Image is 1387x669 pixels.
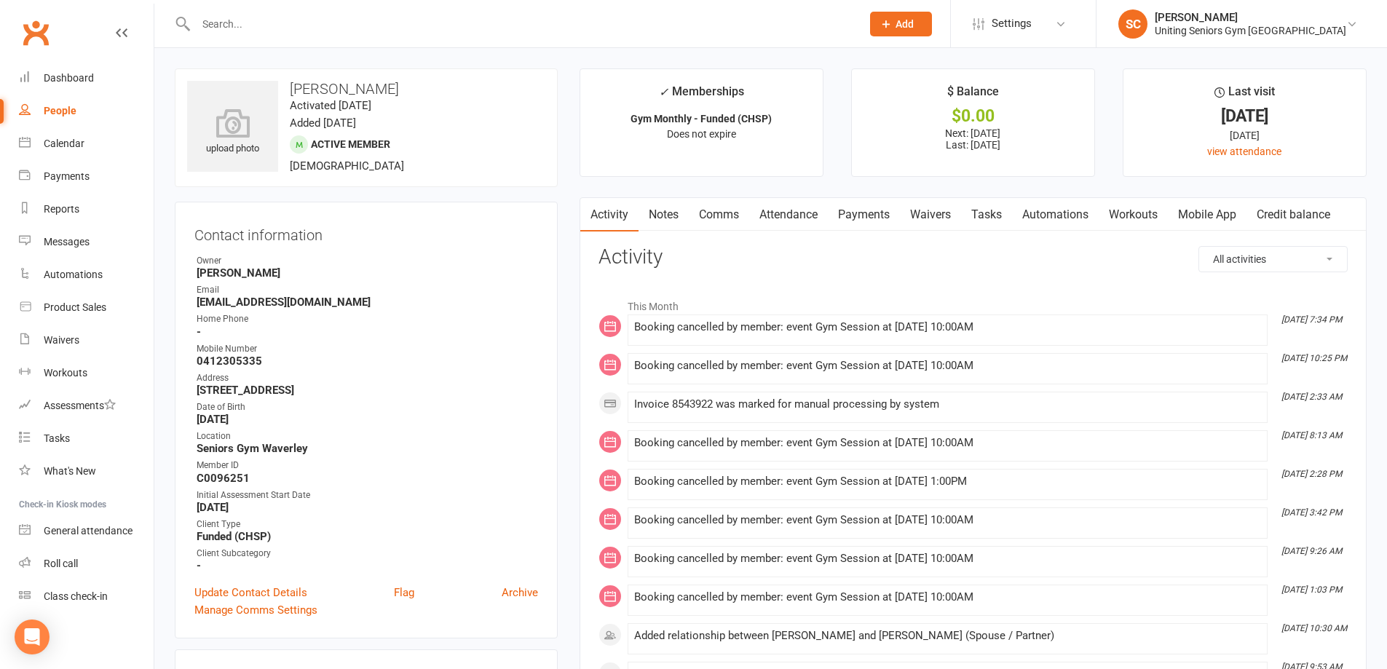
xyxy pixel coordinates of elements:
[197,501,538,514] strong: [DATE]
[19,547,154,580] a: Roll call
[1281,585,1342,595] i: [DATE] 1:03 PM
[197,384,538,397] strong: [STREET_ADDRESS]
[311,138,390,150] span: Active member
[187,81,545,97] h3: [PERSON_NAME]
[19,324,154,357] a: Waivers
[634,321,1261,333] div: Booking cancelled by member: event Gym Session at [DATE] 10:00AM
[44,203,79,215] div: Reports
[394,584,414,601] a: Flag
[197,400,538,414] div: Date of Birth
[1155,11,1346,24] div: [PERSON_NAME]
[19,455,154,488] a: What's New
[19,62,154,95] a: Dashboard
[44,269,103,280] div: Automations
[19,226,154,258] a: Messages
[502,584,538,601] a: Archive
[19,422,154,455] a: Tasks
[1168,198,1246,231] a: Mobile App
[197,355,538,368] strong: 0412305335
[197,371,538,385] div: Address
[639,198,689,231] a: Notes
[197,283,538,297] div: Email
[900,198,961,231] a: Waivers
[44,525,133,537] div: General attendance
[44,301,106,313] div: Product Sales
[1012,198,1099,231] a: Automations
[197,296,538,309] strong: [EMAIL_ADDRESS][DOMAIN_NAME]
[19,193,154,226] a: Reports
[634,630,1261,642] div: Added relationship between [PERSON_NAME] and [PERSON_NAME] (Spouse / Partner)
[197,442,538,455] strong: Seniors Gym Waverley
[19,389,154,422] a: Assessments
[634,437,1261,449] div: Booking cancelled by member: event Gym Session at [DATE] 10:00AM
[44,367,87,379] div: Workouts
[634,398,1261,411] div: Invoice 8543922 was marked for manual processing by system
[44,400,116,411] div: Assessments
[1137,108,1353,124] div: [DATE]
[634,514,1261,526] div: Booking cancelled by member: event Gym Session at [DATE] 10:00AM
[634,475,1261,488] div: Booking cancelled by member: event Gym Session at [DATE] 1:00PM
[19,580,154,613] a: Class kiosk mode
[598,246,1348,269] h3: Activity
[659,82,744,109] div: Memberships
[19,127,154,160] a: Calendar
[44,236,90,248] div: Messages
[197,559,538,572] strong: -
[634,553,1261,565] div: Booking cancelled by member: event Gym Session at [DATE] 10:00AM
[1155,24,1346,37] div: Uniting Seniors Gym [GEOGRAPHIC_DATA]
[1281,469,1342,479] i: [DATE] 2:28 PM
[865,127,1081,151] p: Next: [DATE] Last: [DATE]
[19,291,154,324] a: Product Sales
[1281,314,1342,325] i: [DATE] 7:34 PM
[1281,623,1347,633] i: [DATE] 10:30 AM
[1281,353,1347,363] i: [DATE] 10:25 PM
[15,619,50,654] div: Open Intercom Messenger
[290,99,371,112] time: Activated [DATE]
[580,198,639,231] a: Activity
[865,108,1081,124] div: $0.00
[197,518,538,531] div: Client Type
[19,357,154,389] a: Workouts
[659,85,668,99] i: ✓
[44,105,76,116] div: People
[44,138,84,149] div: Calendar
[1281,546,1342,556] i: [DATE] 9:26 AM
[197,547,538,561] div: Client Subcategory
[194,221,538,243] h3: Contact information
[191,14,851,34] input: Search...
[197,312,538,326] div: Home Phone
[197,266,538,280] strong: [PERSON_NAME]
[197,413,538,426] strong: [DATE]
[44,432,70,444] div: Tasks
[290,159,404,173] span: [DEMOGRAPHIC_DATA]
[197,459,538,472] div: Member ID
[1214,82,1275,108] div: Last visit
[197,530,538,543] strong: Funded (CHSP)
[1099,198,1168,231] a: Workouts
[689,198,749,231] a: Comms
[197,429,538,443] div: Location
[1207,146,1281,157] a: view attendance
[667,128,736,140] span: Does not expire
[992,7,1032,40] span: Settings
[197,488,538,502] div: Initial Assessment Start Date
[19,515,154,547] a: General attendance kiosk mode
[44,72,94,84] div: Dashboard
[1118,9,1147,39] div: SC
[197,325,538,339] strong: -
[634,591,1261,603] div: Booking cancelled by member: event Gym Session at [DATE] 10:00AM
[1281,430,1342,440] i: [DATE] 8:13 AM
[870,12,932,36] button: Add
[1281,507,1342,518] i: [DATE] 3:42 PM
[194,601,317,619] a: Manage Comms Settings
[44,590,108,602] div: Class check-in
[44,170,90,182] div: Payments
[44,465,96,477] div: What's New
[634,360,1261,372] div: Booking cancelled by member: event Gym Session at [DATE] 10:00AM
[1246,198,1340,231] a: Credit balance
[1137,127,1353,143] div: [DATE]
[828,198,900,231] a: Payments
[44,334,79,346] div: Waivers
[598,291,1348,314] li: This Month
[631,113,772,124] strong: Gym Monthly - Funded (CHSP)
